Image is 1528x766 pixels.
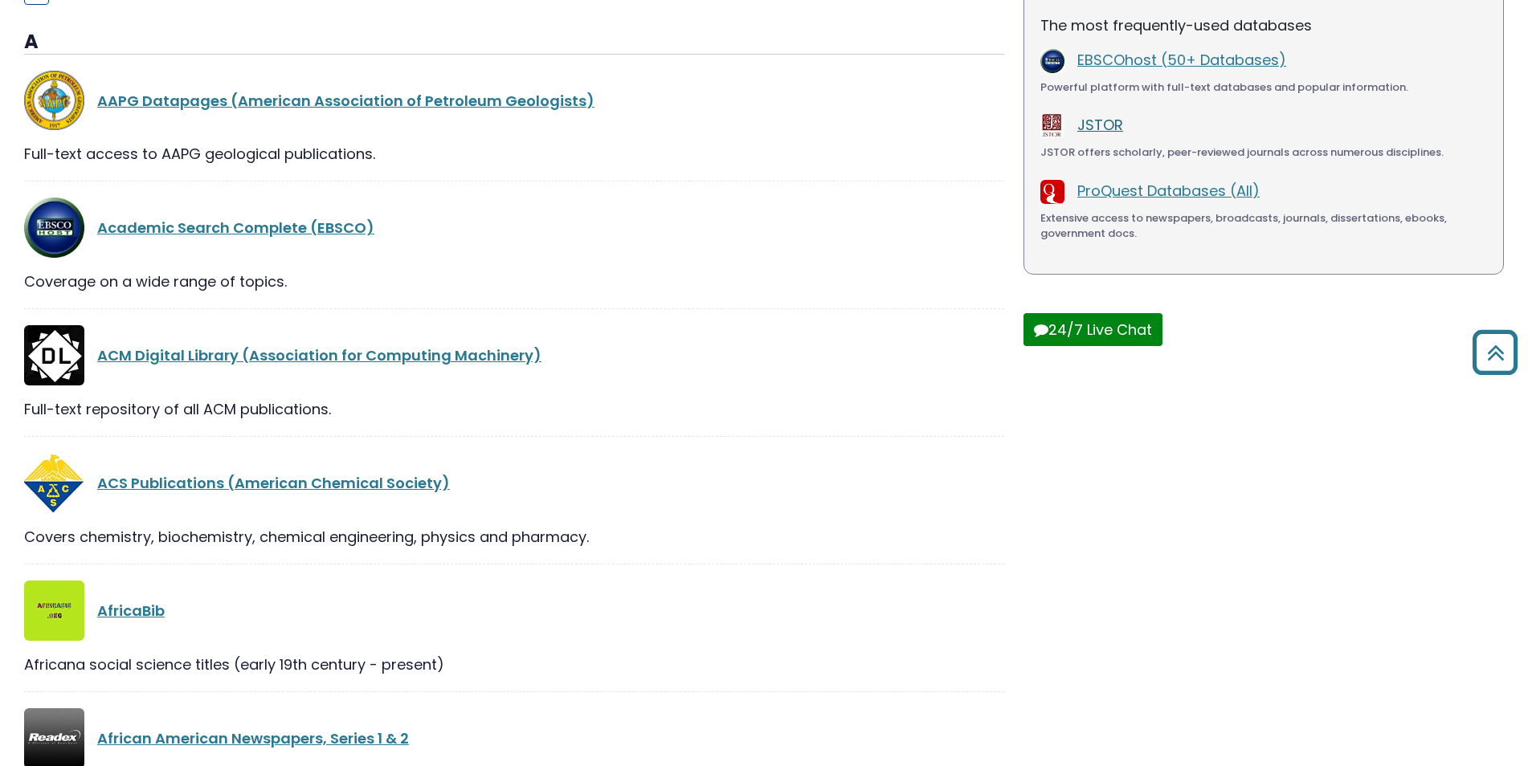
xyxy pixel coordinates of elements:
div: Full-text repository of all ACM publications. [24,398,1004,420]
div: JSTOR offers scholarly, peer-reviewed journals across numerous disciplines. [1040,145,1487,161]
a: ACM Digital Library (Association for Computing Machinery) [97,345,541,365]
a: AAPG Datapages (American Association of Petroleum Geologists) [97,91,594,111]
div: Full-text access to AAPG geological publications. [24,143,1004,165]
div: Powerful platform with full-text databases and popular information. [1040,79,1487,96]
a: ACS Publications (American Chemical Society) [97,473,450,493]
div: Africana social science titles (early 19th century - present) [24,654,1004,675]
div: Coverage on a wide range of topics. [24,271,1004,292]
p: The most frequently-used databases [1040,14,1487,36]
div: Covers chemistry, biochemistry, chemical engineering, physics and pharmacy. [24,526,1004,548]
div: Extensive access to newspapers, broadcasts, journals, dissertations, ebooks, government docs. [1040,210,1487,242]
a: African American Newspapers, Series 1 & 2 [97,728,409,748]
a: JSTOR [1077,115,1123,135]
a: ProQuest Databases (All) [1077,181,1260,201]
a: EBSCOhost (50+ Databases) [1077,50,1286,70]
a: AfricaBib [97,601,165,621]
button: 24/7 Live Chat [1023,313,1162,346]
h3: A [24,31,1004,55]
a: Back to Top [1466,337,1524,367]
a: Academic Search Complete (EBSCO) [97,218,374,238]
